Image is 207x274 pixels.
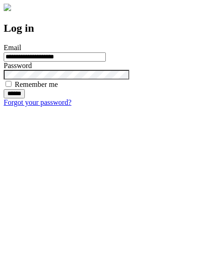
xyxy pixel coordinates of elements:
h2: Log in [4,22,203,34]
img: logo-4e3dc11c47720685a147b03b5a06dd966a58ff35d612b21f08c02c0306f2b779.png [4,4,11,11]
label: Remember me [15,80,58,88]
label: Password [4,62,32,69]
a: Forgot your password? [4,98,71,106]
label: Email [4,44,21,51]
